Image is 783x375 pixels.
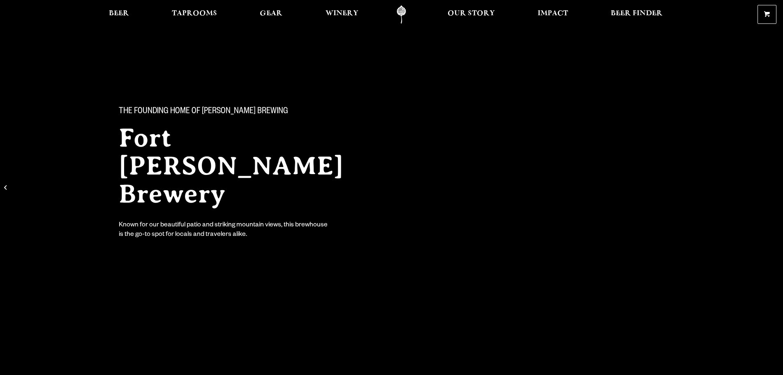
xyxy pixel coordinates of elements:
[605,5,668,24] a: Beer Finder
[320,5,364,24] a: Winery
[119,221,329,240] div: Known for our beautiful patio and striking mountain views, this brewhouse is the go-to spot for l...
[254,5,288,24] a: Gear
[448,10,495,17] span: Our Story
[104,5,134,24] a: Beer
[119,124,375,208] h2: Fort [PERSON_NAME] Brewery
[172,10,217,17] span: Taprooms
[166,5,222,24] a: Taprooms
[326,10,358,17] span: Winery
[611,10,663,17] span: Beer Finder
[442,5,500,24] a: Our Story
[119,107,288,117] span: The Founding Home of [PERSON_NAME] Brewing
[386,5,417,24] a: Odell Home
[532,5,573,24] a: Impact
[109,10,129,17] span: Beer
[538,10,568,17] span: Impact
[260,10,282,17] span: Gear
